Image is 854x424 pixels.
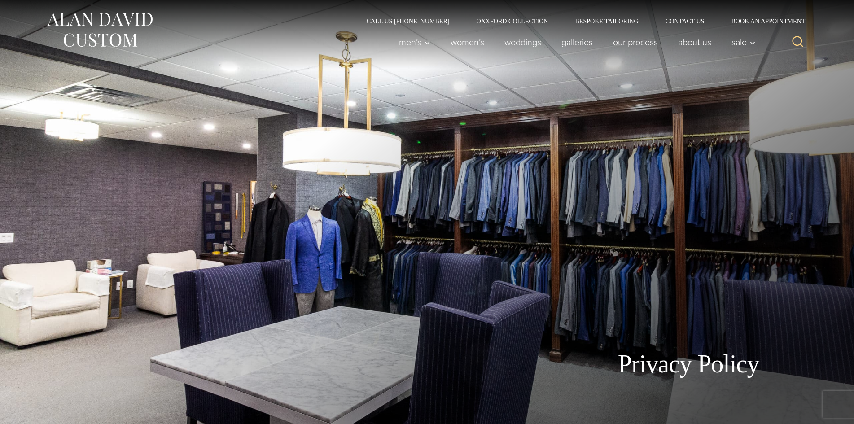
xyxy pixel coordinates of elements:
a: Our Process [603,33,668,51]
a: Book an Appointment [718,18,808,24]
a: Bespoke Tailoring [561,18,652,24]
nav: Primary Navigation [389,33,760,51]
nav: Secondary Navigation [353,18,809,24]
a: Contact Us [652,18,718,24]
a: Women’s [440,33,494,51]
a: About Us [668,33,721,51]
h1: Privacy Policy [618,349,759,379]
span: Men’s [399,38,430,47]
span: Sale [731,38,756,47]
a: Oxxford Collection [463,18,561,24]
img: Alan David Custom [46,10,153,50]
button: View Search Form [787,31,809,53]
a: Galleries [551,33,603,51]
a: weddings [494,33,551,51]
a: Call Us [PHONE_NUMBER] [353,18,463,24]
